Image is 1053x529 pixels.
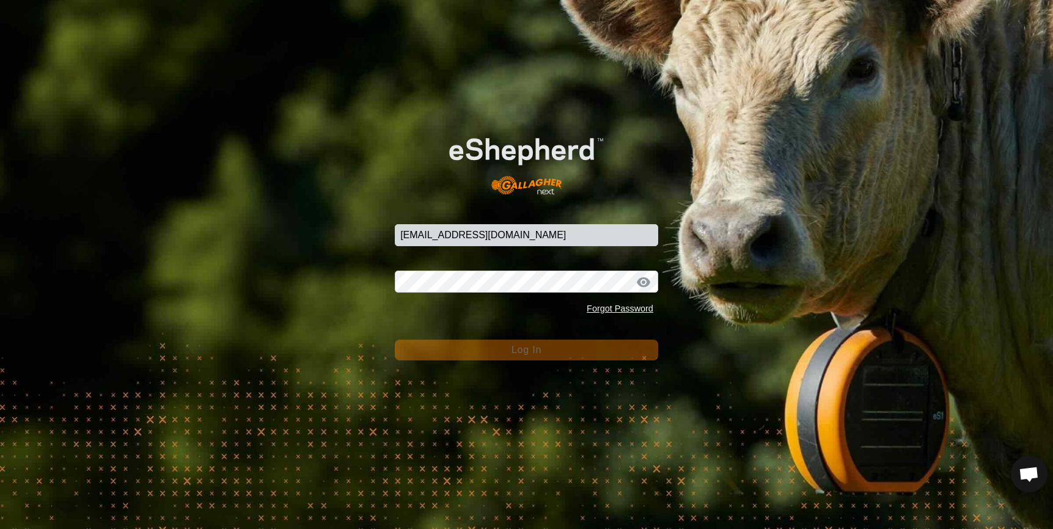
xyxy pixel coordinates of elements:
img: E-shepherd Logo [421,116,632,206]
span: Log In [512,345,541,355]
input: Email Address [395,224,658,246]
a: Forgot Password [587,304,653,313]
button: Log In [395,340,658,360]
div: Open chat [1011,456,1047,492]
